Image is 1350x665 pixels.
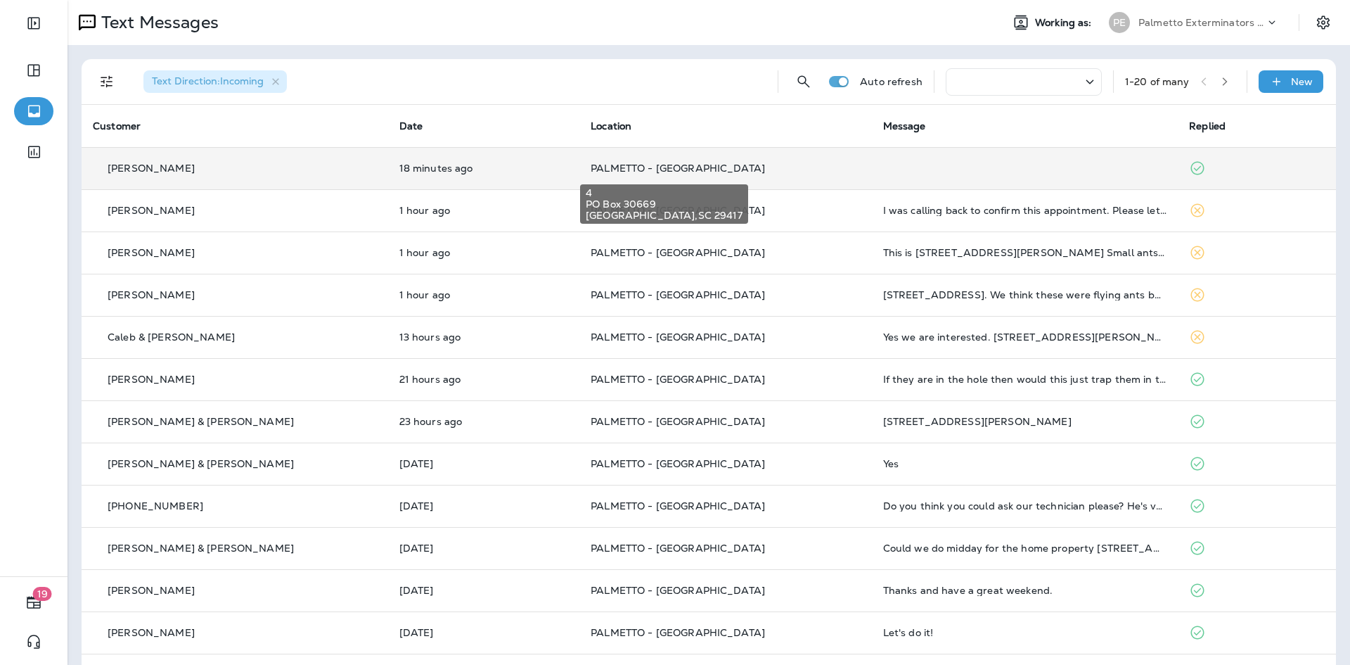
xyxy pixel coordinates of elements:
[399,585,569,596] p: Aug 8, 2025 04:26 PM
[399,374,569,385] p: Aug 11, 2025 12:48 PM
[1189,120,1226,132] span: Replied
[591,331,765,343] span: PALMETTO - [GEOGRAPHIC_DATA]
[860,76,922,87] p: Auto refresh
[399,458,569,469] p: Aug 8, 2025 09:09 PM
[591,289,765,301] span: PALMETTO - [GEOGRAPHIC_DATA]
[591,626,765,639] span: PALMETTO - [GEOGRAPHIC_DATA]
[108,374,195,385] p: [PERSON_NAME]
[586,198,742,210] span: PO Box 30669
[14,9,53,37] button: Expand Sidebar
[399,331,569,343] p: Aug 11, 2025 08:03 PM
[399,416,569,427] p: Aug 11, 2025 09:54 AM
[591,457,765,470] span: PALMETTO - [GEOGRAPHIC_DATA]
[33,587,52,601] span: 19
[883,500,1167,512] div: Do you think you could ask our technician please? He's very knowledgeable
[108,585,195,596] p: [PERSON_NAME]
[152,75,264,87] span: Text Direction : Incoming
[591,500,765,512] span: PALMETTO - [GEOGRAPHIC_DATA]
[1138,17,1265,28] p: Palmetto Exterminators LLC
[108,247,195,258] p: [PERSON_NAME]
[1109,12,1130,33] div: PE
[93,68,121,96] button: Filters
[108,627,195,638] p: [PERSON_NAME]
[591,120,631,132] span: Location
[108,458,294,469] p: [PERSON_NAME] & [PERSON_NAME]
[399,205,569,216] p: Aug 12, 2025 08:46 AM
[883,374,1167,385] div: If they are in the hole then would this just trap them in there? I guess they would just die in t...
[108,289,195,300] p: [PERSON_NAME]
[96,12,219,33] p: Text Messages
[399,120,423,132] span: Date
[399,500,569,512] p: Aug 8, 2025 04:45 PM
[108,500,203,512] p: [PHONE_NUMBER]
[883,627,1167,638] div: Let's do it!
[108,416,294,427] p: [PERSON_NAME] & [PERSON_NAME]
[399,627,569,638] p: Aug 8, 2025 01:12 PM
[790,68,818,96] button: Search Messages
[883,416,1167,427] div: 1812 Beekman Street Charleston SC 29492
[883,331,1167,343] div: Yes we are interested. 4282 Misty Hollow Ln. Ravenel SC 29470
[883,289,1167,300] div: 664 Snow Owl Drive Summerville SC 29486. We think these were flying ants but just want to confirm...
[591,415,765,428] span: PALMETTO - [GEOGRAPHIC_DATA]
[399,163,569,174] p: Aug 12, 2025 09:30 AM
[883,543,1167,554] div: Could we do midday for the home property 3004 Ashburton on like 22nd? Then try 528 Bertha Lane 8/...
[883,120,926,132] span: Message
[586,210,742,221] span: [GEOGRAPHIC_DATA] , SC 29417
[1291,76,1313,87] p: New
[1311,10,1336,35] button: Settings
[93,120,141,132] span: Customer
[399,247,569,258] p: Aug 12, 2025 08:43 AM
[108,163,195,174] p: [PERSON_NAME]
[143,70,287,93] div: Text Direction:Incoming
[108,543,294,554] p: [PERSON_NAME] & [PERSON_NAME]
[399,543,569,554] p: Aug 8, 2025 04:41 PM
[883,205,1167,216] div: I was calling back to confirm this appointment. Please let me know if we're all set for Friday. T...
[883,458,1167,469] div: Yes
[883,247,1167,258] div: This is 4240 Coolidge st. Small ants and termites. Second story windows in finished room over gar...
[586,187,742,198] span: 4
[591,162,765,175] span: PALMETTO - [GEOGRAPHIC_DATA]
[1125,76,1190,87] div: 1 - 20 of many
[591,584,765,597] span: PALMETTO - [GEOGRAPHIC_DATA]
[591,542,765,555] span: PALMETTO - [GEOGRAPHIC_DATA]
[108,331,235,343] p: Caleb & [PERSON_NAME]
[591,246,765,259] span: PALMETTO - [GEOGRAPHIC_DATA]
[1035,17,1095,29] span: Working as:
[591,373,765,386] span: PALMETTO - [GEOGRAPHIC_DATA]
[14,588,53,616] button: 19
[399,289,569,300] p: Aug 12, 2025 08:33 AM
[883,585,1167,596] div: Thanks and have a great weekend.
[108,205,195,216] p: [PERSON_NAME]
